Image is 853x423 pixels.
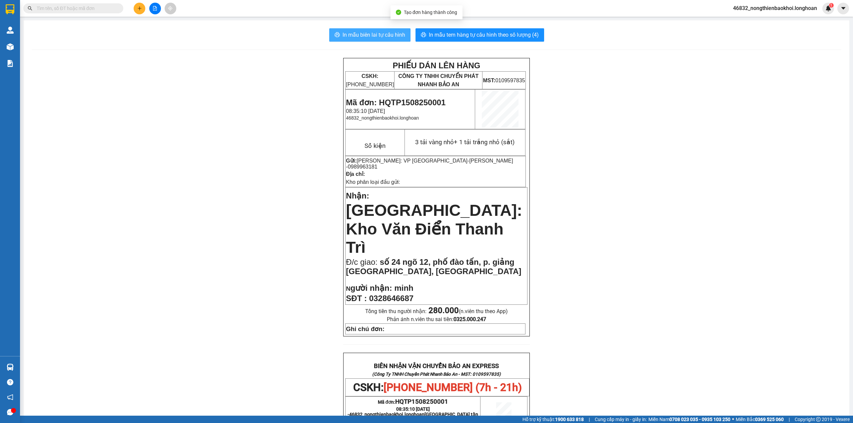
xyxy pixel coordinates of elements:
span: 3 tải vàng nhỏ+ 1 tải trắng nhỏ (sắt) [415,139,515,146]
span: 08:35:10 [DATE] - [348,406,478,422]
button: aim [165,3,176,14]
span: số 24 ngõ 12, phố đào tấn, p. giảng [GEOGRAPHIC_DATA], [GEOGRAPHIC_DATA] [346,257,521,276]
span: - [346,158,513,170]
span: check-circle [396,10,401,15]
span: [PERSON_NAME] - [346,158,513,170]
span: Đ/c giao: [346,257,380,266]
span: ⚪️ [732,418,734,421]
span: Mã đơn: [378,399,448,405]
span: plus [137,6,142,11]
span: gười nhận: [351,283,392,292]
strong: Ghi chú đơn: [346,325,385,332]
span: In mẫu biên lai tự cấu hình [343,31,405,39]
span: printer [335,32,340,38]
strong: N [346,285,392,292]
span: 1 [830,3,832,8]
span: 46832_nongthienbaokhoi.longhoan [349,412,478,422]
span: CÔNG TY TNHH CHUYỂN PHÁT NHANH BẢO AN [398,73,478,87]
span: 08:35:10 [DATE] [346,108,385,114]
span: Số kiện [365,142,386,150]
span: Miền Bắc [736,416,784,423]
input: Tìm tên, số ĐT hoặc mã đơn [37,5,115,12]
strong: 0369 525 060 [755,417,784,422]
span: 0109597835 [483,78,525,83]
img: warehouse-icon [7,27,14,34]
img: icon-new-feature [825,5,831,11]
button: printerIn mẫu tem hàng tự cấu hình theo số lượng (4) [416,28,544,42]
span: Phản ánh n.viên thu sai tiền: [387,316,486,322]
button: caret-down [837,3,849,14]
span: minh [394,283,413,292]
span: 46832_nongthienbaokhoi.longhoan [728,4,822,12]
strong: BIÊN NHẬN VẬN CHUYỂN BẢO AN EXPRESS [374,362,499,370]
span: caret-down [840,5,846,11]
span: notification [7,394,13,400]
span: Kho phân loại đầu gửi: [346,179,400,185]
strong: PHIẾU DÁN LÊN HÀNG [393,61,480,70]
span: Tạo đơn hàng thành công [404,10,457,15]
span: aim [168,6,173,11]
strong: 0325.000.247 [453,316,486,322]
span: | [789,416,790,423]
span: [GEOGRAPHIC_DATA] tận nơi [410,412,478,422]
span: file-add [153,6,157,11]
span: In mẫu tem hàng tự cấu hình theo số lượng (4) [429,31,539,39]
span: Tổng tiền thu người nhận: [365,308,508,314]
span: [PHONE_NUMBER] [346,73,394,87]
span: Hỗ trợ kỹ thuật: [522,416,584,423]
strong: 0708 023 035 - 0935 103 250 [669,417,730,422]
span: 0328646687 [369,294,414,303]
strong: SĐT : [346,294,367,303]
span: Mã đơn: HQTP1508250001 [346,98,445,107]
span: Nhận: [346,191,369,200]
button: file-add [149,3,161,14]
strong: CSKH: [362,73,379,79]
span: search [28,6,32,11]
strong: MST: [483,78,495,83]
strong: (Công Ty TNHH Chuyển Phát Nhanh Bảo An - MST: 0109597835) [372,372,501,377]
span: 46832_nongthienbaokhoi.longhoan [346,115,419,121]
span: copyright [816,417,821,422]
span: 0989963181 [348,164,378,170]
span: message [7,409,13,415]
strong: Địa chỉ: [346,171,365,177]
span: [GEOGRAPHIC_DATA]: Kho Văn Điển Thanh Trì [346,202,522,256]
sup: 1 [829,3,834,8]
img: warehouse-icon [7,364,14,371]
span: (n.viên thu theo App) [428,308,508,314]
strong: 280.000 [428,306,459,315]
span: Miền Nam [648,416,730,423]
button: plus [134,3,145,14]
img: warehouse-icon [7,43,14,50]
span: printer [421,32,426,38]
img: solution-icon [7,60,14,67]
img: logo-vxr [6,4,14,14]
span: [PERSON_NAME]: VP [GEOGRAPHIC_DATA] [357,158,468,164]
span: question-circle [7,379,13,385]
span: Cung cấp máy in - giấy in: [595,416,647,423]
span: CSKH: [353,381,522,394]
button: printerIn mẫu biên lai tự cấu hình [329,28,411,42]
span: | [589,416,590,423]
strong: Gửi: [346,158,357,164]
strong: 1900 633 818 [555,417,584,422]
span: [PHONE_NUMBER] (7h - 21h) [384,381,522,394]
span: HQTP1508250001 [395,398,448,405]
